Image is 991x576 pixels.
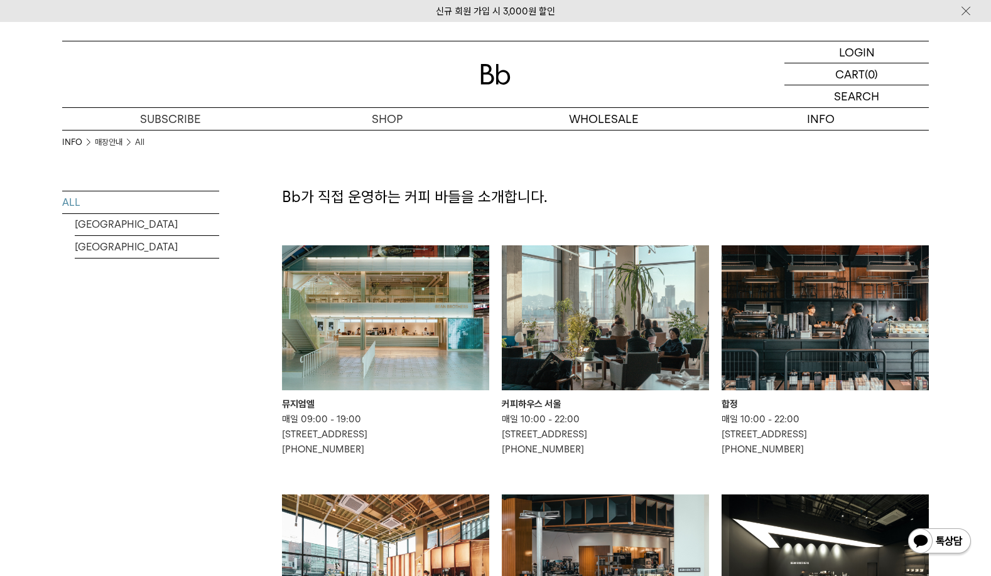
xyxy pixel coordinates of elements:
[62,136,95,149] li: INFO
[502,412,709,457] p: 매일 10:00 - 22:00 [STREET_ADDRESS] [PHONE_NUMBER]
[282,245,489,390] img: 뮤지엄엘
[282,186,929,208] p: Bb가 직접 운영하는 커피 바들을 소개합니다.
[865,63,878,85] p: (0)
[722,397,929,412] div: 합정
[75,236,219,258] a: [GEOGRAPHIC_DATA]
[784,63,929,85] a: CART (0)
[722,245,929,390] img: 합정
[282,245,489,457] a: 뮤지엄엘 뮤지엄엘 매일 09:00 - 19:00[STREET_ADDRESS][PHONE_NUMBER]
[75,213,219,235] a: [GEOGRAPHIC_DATA]
[480,64,511,85] img: 로고
[282,397,489,412] div: 뮤지엄엘
[835,63,865,85] p: CART
[436,6,555,17] a: 신규 회원 가입 시 3,000원 할인
[62,191,219,213] a: ALL
[502,245,709,390] img: 커피하우스 서울
[839,41,875,63] p: LOGIN
[502,397,709,412] div: 커피하우스 서울
[95,136,122,149] a: 매장안내
[834,85,879,107] p: SEARCH
[502,245,709,457] a: 커피하우스 서울 커피하우스 서울 매일 10:00 - 22:00[STREET_ADDRESS][PHONE_NUMBER]
[135,136,144,149] a: All
[495,108,712,130] p: WHOLESALE
[784,41,929,63] a: LOGIN
[712,108,929,130] p: INFO
[722,245,929,457] a: 합정 합정 매일 10:00 - 22:00[STREET_ADDRESS][PHONE_NUMBER]
[282,412,489,457] p: 매일 09:00 - 19:00 [STREET_ADDRESS] [PHONE_NUMBER]
[62,108,279,130] a: SUBSCRIBE
[279,108,495,130] a: SHOP
[907,527,972,557] img: 카카오톡 채널 1:1 채팅 버튼
[722,412,929,457] p: 매일 10:00 - 22:00 [STREET_ADDRESS] [PHONE_NUMBER]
